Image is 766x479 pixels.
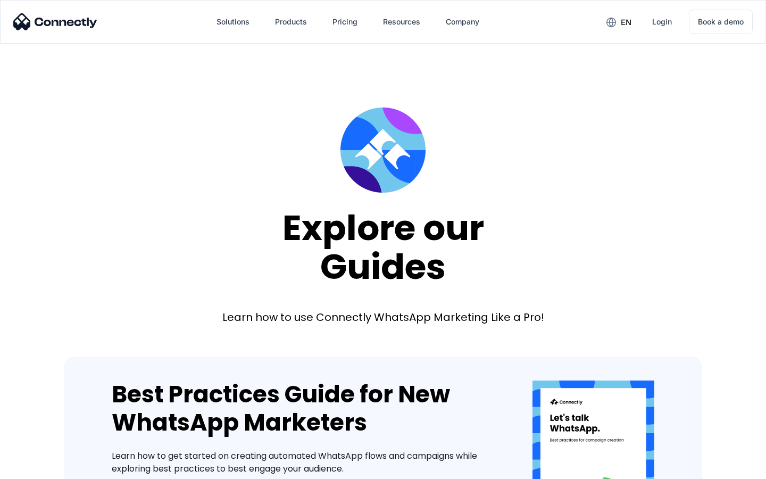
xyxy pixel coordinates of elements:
[621,15,631,30] div: en
[13,13,97,30] img: Connectly Logo
[282,209,484,286] div: Explore our Guides
[383,14,420,29] div: Resources
[275,14,307,29] div: Products
[267,9,315,35] div: Products
[217,14,249,29] div: Solutions
[437,9,488,35] div: Company
[21,460,64,475] ul: Language list
[208,9,258,35] div: Solutions
[112,381,501,437] div: Best Practices Guide for New WhatsApp Marketers
[644,9,680,35] a: Login
[11,460,64,475] aside: Language selected: English
[689,10,753,34] a: Book a demo
[374,9,429,35] div: Resources
[652,14,672,29] div: Login
[446,14,479,29] div: Company
[332,14,357,29] div: Pricing
[112,450,501,475] div: Learn how to get started on creating automated WhatsApp flows and campaigns while exploring best ...
[222,310,544,325] div: Learn how to use Connectly WhatsApp Marketing Like a Pro!
[324,9,366,35] a: Pricing
[598,14,639,30] div: en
